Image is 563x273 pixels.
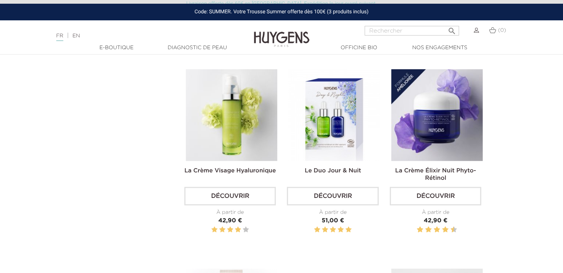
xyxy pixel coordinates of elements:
[314,225,320,235] label: 1
[235,225,241,235] label: 4
[211,225,217,235] label: 1
[322,225,328,235] label: 2
[365,26,459,36] input: Rechercher
[449,225,450,235] label: 9
[427,225,430,235] label: 4
[160,44,234,52] a: Diagnostic de peau
[53,31,229,40] div: |
[445,24,458,34] button: 
[432,225,433,235] label: 5
[243,225,249,235] label: 5
[338,225,344,235] label: 4
[403,44,477,52] a: Nos engagements
[184,168,276,174] a: La Crème Visage Hyaluronique
[218,218,242,224] span: 42,90 €
[305,168,361,174] a: Le Duo Jour & Nuit
[418,225,422,235] label: 2
[186,69,277,161] img: La Crème Visage Hyaluronique
[287,187,378,205] a: Découvrir
[330,225,336,235] label: 3
[391,69,483,161] img: La Crème Élixir Nuit Phyto-Rétinol
[56,33,63,41] a: FR
[184,187,276,205] a: Découvrir
[390,209,481,216] div: À partir de
[184,209,276,216] div: À partir de
[322,218,344,224] span: 51,00 €
[254,20,309,48] img: Huygens
[288,69,380,161] img: Le Duo Jour & Nuit
[390,187,481,205] a: Découvrir
[443,225,447,235] label: 8
[227,225,233,235] label: 3
[498,28,506,33] span: (0)
[424,225,425,235] label: 3
[80,44,154,52] a: E-Boutique
[415,225,416,235] label: 1
[441,225,442,235] label: 7
[447,24,456,33] i: 
[345,225,351,235] label: 5
[73,33,80,38] a: EN
[322,44,396,52] a: Officine Bio
[452,225,456,235] label: 10
[424,218,448,224] span: 42,90 €
[435,225,439,235] label: 6
[219,225,225,235] label: 2
[287,209,378,216] div: À partir de
[395,168,476,181] a: La Crème Élixir Nuit Phyto-Rétinol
